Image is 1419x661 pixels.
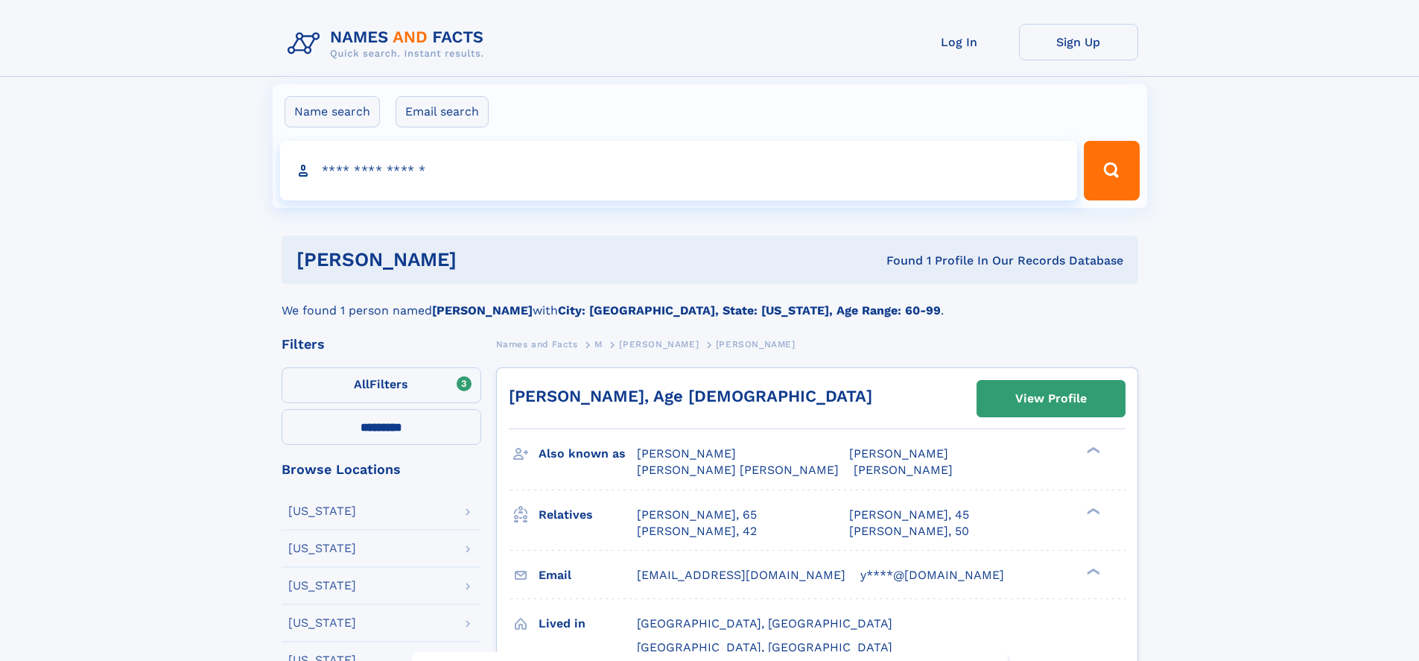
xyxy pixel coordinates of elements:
[354,377,369,391] span: All
[637,523,757,540] a: [PERSON_NAME], 42
[1083,566,1101,576] div: ❯
[1084,141,1139,200] button: Search Button
[716,339,796,350] span: [PERSON_NAME]
[558,303,941,317] b: City: [GEOGRAPHIC_DATA], State: [US_STATE], Age Range: 60-99
[637,446,736,461] span: [PERSON_NAME]
[282,284,1138,320] div: We found 1 person named with .
[637,616,892,630] span: [GEOGRAPHIC_DATA], [GEOGRAPHIC_DATA]
[849,446,948,461] span: [PERSON_NAME]
[282,367,481,403] label: Filters
[432,303,533,317] b: [PERSON_NAME]
[539,502,637,528] h3: Relatives
[671,253,1123,269] div: Found 1 Profile In Our Records Database
[637,640,892,654] span: [GEOGRAPHIC_DATA], [GEOGRAPHIC_DATA]
[282,338,481,351] div: Filters
[594,339,603,350] span: M
[637,463,839,477] span: [PERSON_NAME] [PERSON_NAME]
[282,24,496,64] img: Logo Names and Facts
[619,339,699,350] span: [PERSON_NAME]
[288,543,356,554] div: [US_STATE]
[496,335,578,353] a: Names and Facts
[1083,506,1101,516] div: ❯
[1019,24,1138,60] a: Sign Up
[288,580,356,592] div: [US_STATE]
[619,335,699,353] a: [PERSON_NAME]
[539,441,637,467] h3: Also known as
[509,387,872,405] a: [PERSON_NAME], Age [DEMOGRAPHIC_DATA]
[282,463,481,476] div: Browse Locations
[539,611,637,636] h3: Lived in
[849,507,969,523] a: [PERSON_NAME], 45
[288,505,356,517] div: [US_STATE]
[539,563,637,588] h3: Email
[637,507,757,523] a: [PERSON_NAME], 65
[1015,382,1087,416] div: View Profile
[637,568,845,582] span: [EMAIL_ADDRESS][DOMAIN_NAME]
[1083,446,1101,455] div: ❯
[296,250,672,269] h1: [PERSON_NAME]
[280,141,1078,200] input: search input
[396,96,489,127] label: Email search
[854,463,953,477] span: [PERSON_NAME]
[594,335,603,353] a: M
[900,24,1019,60] a: Log In
[288,617,356,629] div: [US_STATE]
[977,381,1125,417] a: View Profile
[849,523,969,540] a: [PERSON_NAME], 50
[285,96,380,127] label: Name search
